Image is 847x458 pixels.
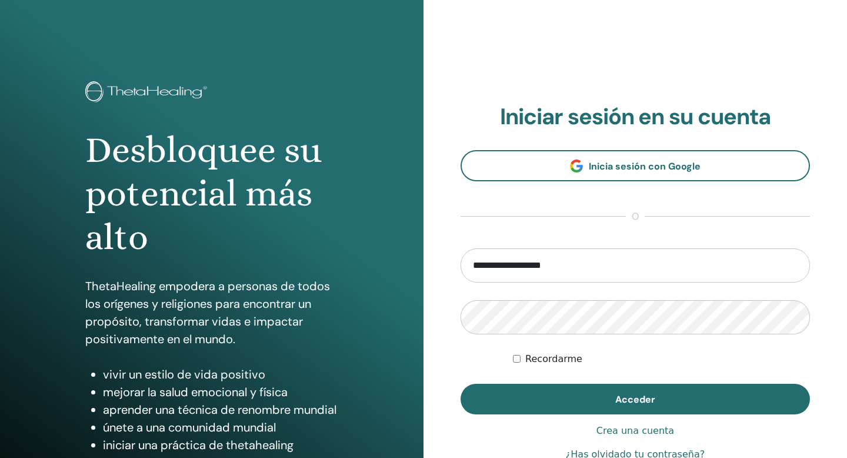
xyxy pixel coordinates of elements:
a: Inicia sesión con Google [461,150,810,181]
h1: Desbloquee su potencial más alto [85,128,338,260]
li: mejorar la salud emocional y física [103,383,338,401]
h2: Iniciar sesión en su cuenta [461,104,810,131]
label: Recordarme [525,352,582,366]
span: o [626,210,645,224]
span: Inicia sesión con Google [589,160,701,172]
a: Crea una cuenta [596,424,674,438]
li: vivir un estilo de vida positivo [103,366,338,383]
div: Mantenerme autenticado indefinidamente o hasta cerrar la sesión manualmente [513,352,810,366]
p: ThetaHealing empodera a personas de todos los orígenes y religiones para encontrar un propósito, ... [85,277,338,348]
li: aprender una técnica de renombre mundial [103,401,338,419]
li: iniciar una práctica de thetahealing [103,436,338,454]
span: Acceder [615,393,655,406]
li: únete a una comunidad mundial [103,419,338,436]
button: Acceder [461,384,810,414]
